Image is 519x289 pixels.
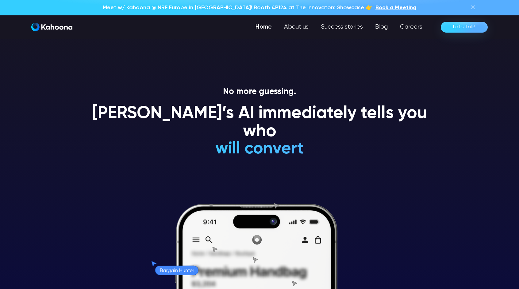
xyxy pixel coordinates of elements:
p: Meet w/ Kahoona @ NRF Europe in [GEOGRAPHIC_DATA]! Booth 4P124 at The Innovators Showcase 👉 [103,4,372,12]
div: Let’s Talk! [453,22,475,32]
a: Home [249,21,278,33]
a: Book a Meeting [375,4,416,12]
span: Book a Meeting [375,5,416,10]
a: Success stories [315,21,369,33]
h1: will convert [169,140,350,158]
a: Blog [369,21,394,33]
img: Kahoona logo white [31,23,72,31]
p: No more guessing. [85,87,434,97]
a: Careers [394,21,429,33]
h1: [PERSON_NAME]’s AI immediately tells you who [85,105,434,141]
a: home [31,23,72,32]
a: About us [278,21,315,33]
a: Let’s Talk! [441,22,488,33]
